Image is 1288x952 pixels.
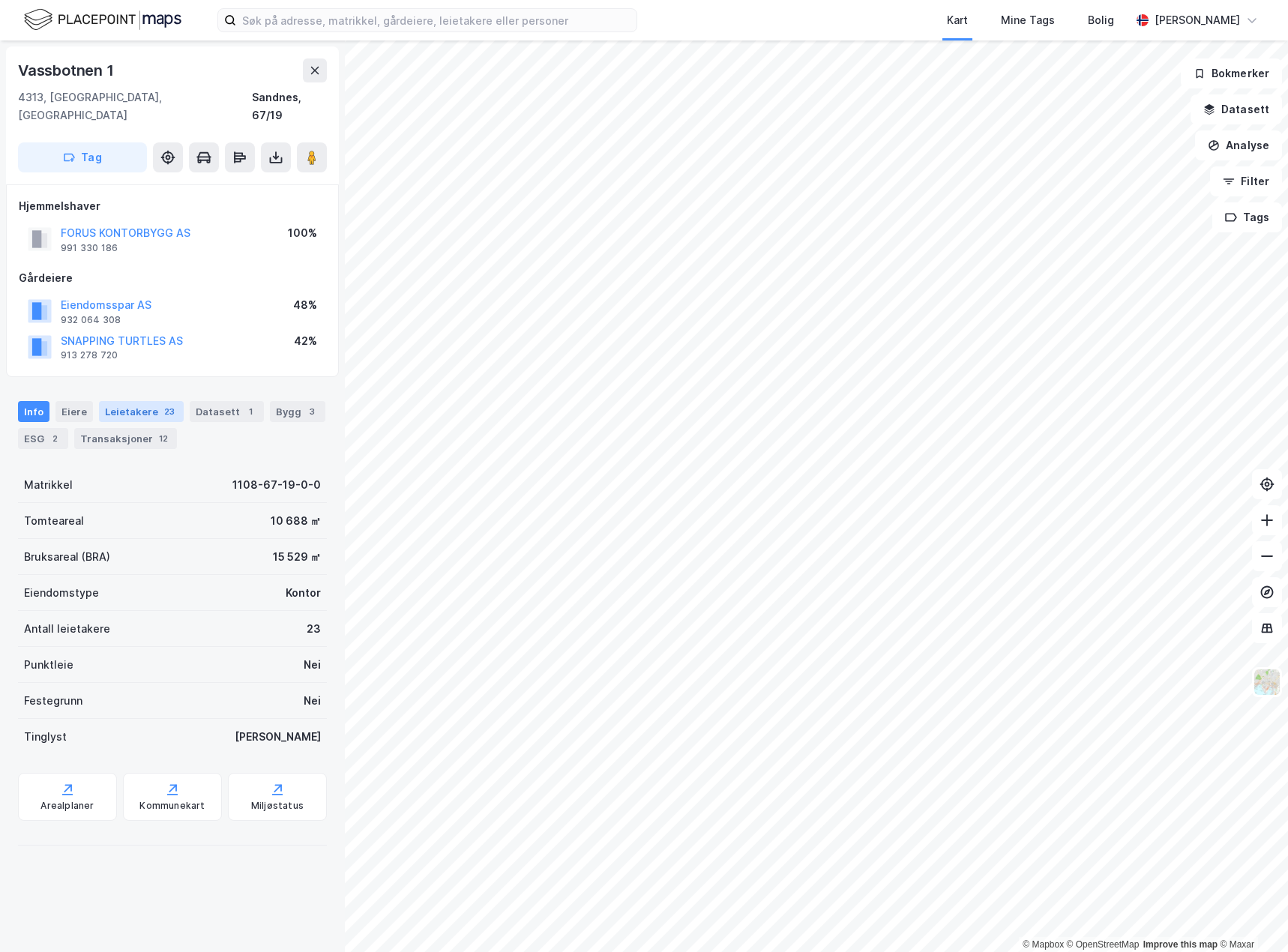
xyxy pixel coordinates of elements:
[1253,668,1281,696] img: Z
[40,800,94,812] div: Arealplaner
[235,728,321,746] div: [PERSON_NAME]
[1088,11,1114,29] div: Bolig
[1023,939,1064,950] a: Mapbox
[74,428,177,449] div: Transaksjoner
[61,314,121,326] div: 932 064 308
[271,512,321,530] div: 10 688 ㎡
[1181,58,1282,88] button: Bokmerker
[47,431,62,446] div: 2
[24,512,84,530] div: Tomteareal
[1212,202,1282,232] button: Tags
[24,548,110,566] div: Bruksareal (BRA)
[24,728,67,746] div: Tinglyst
[288,224,317,242] div: 100%
[18,401,49,422] div: Info
[61,242,118,254] div: 991 330 186
[18,88,252,124] div: 4313, [GEOGRAPHIC_DATA], [GEOGRAPHIC_DATA]
[304,692,321,710] div: Nei
[243,404,258,419] div: 1
[1210,166,1282,196] button: Filter
[1143,939,1218,950] a: Improve this map
[1213,880,1288,952] div: Kontrollprogram for chat
[293,296,317,314] div: 48%
[294,332,317,350] div: 42%
[1191,94,1282,124] button: Datasett
[19,269,326,287] div: Gårdeiere
[18,58,117,82] div: Vassbotnen 1
[273,548,321,566] div: 15 529 ㎡
[18,142,147,172] button: Tag
[307,620,321,638] div: 23
[139,800,205,812] div: Kommunekart
[190,401,264,422] div: Datasett
[252,88,327,124] div: Sandnes, 67/19
[286,584,321,602] div: Kontor
[156,431,171,446] div: 12
[1001,11,1055,29] div: Mine Tags
[304,404,319,419] div: 3
[18,428,68,449] div: ESG
[232,476,321,494] div: 1108-67-19-0-0
[304,656,321,674] div: Nei
[24,476,73,494] div: Matrikkel
[19,197,326,215] div: Hjemmelshaver
[55,401,93,422] div: Eiere
[24,656,73,674] div: Punktleie
[99,401,184,422] div: Leietakere
[161,404,178,419] div: 23
[251,800,304,812] div: Miljøstatus
[1195,130,1282,160] button: Analyse
[61,349,118,361] div: 913 278 720
[1155,11,1240,29] div: [PERSON_NAME]
[270,401,325,422] div: Bygg
[947,11,968,29] div: Kart
[1067,939,1140,950] a: OpenStreetMap
[1213,880,1288,952] iframe: Chat Widget
[236,9,637,31] input: Søk på adresse, matrikkel, gårdeiere, leietakere eller personer
[24,620,110,638] div: Antall leietakere
[24,692,82,710] div: Festegrunn
[24,584,99,602] div: Eiendomstype
[24,7,181,33] img: logo.f888ab2527a4732fd821a326f86c7f29.svg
